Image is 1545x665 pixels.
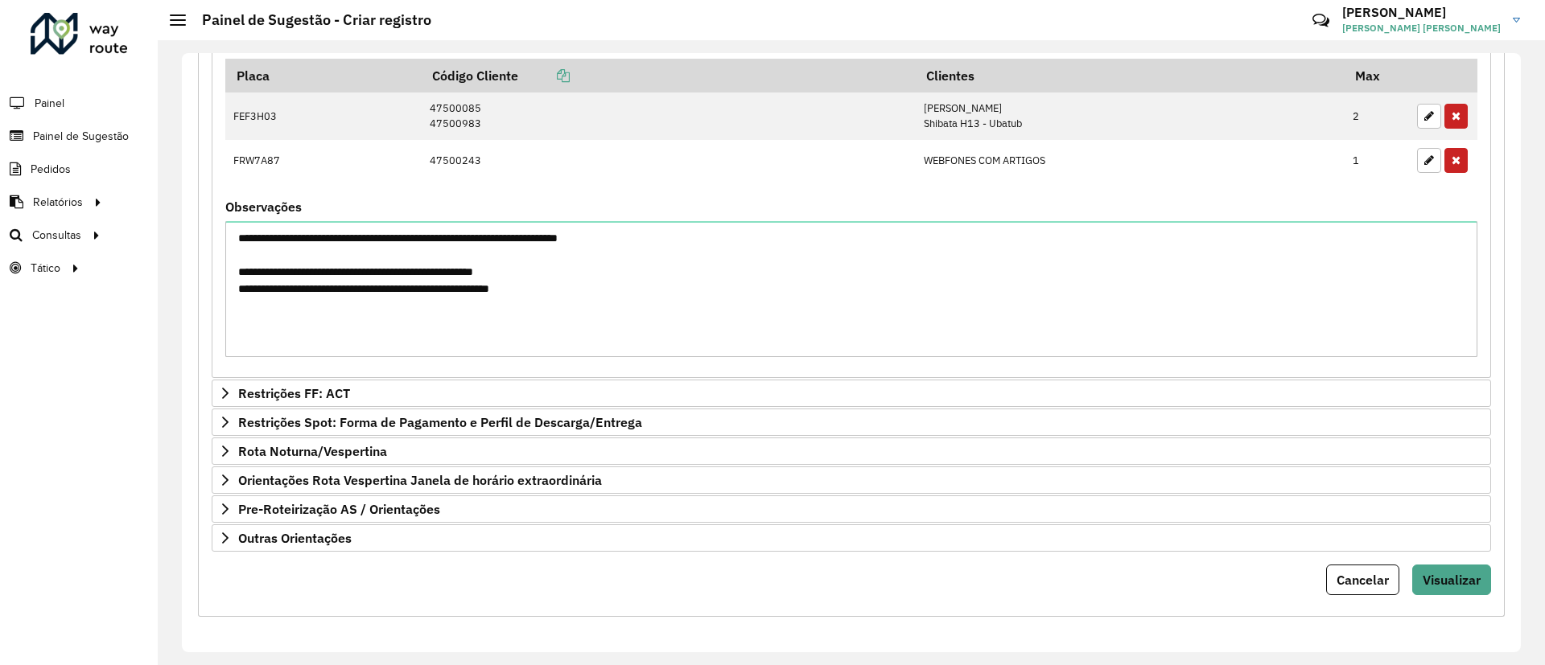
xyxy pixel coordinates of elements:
[1423,572,1481,588] span: Visualizar
[238,474,602,486] span: Orientações Rota Vespertina Janela de horário extraordinária
[916,92,1345,140] td: [PERSON_NAME] Shibata H13 - Ubatub
[212,495,1491,523] a: Pre-Roteirização AS / Orientações
[1345,140,1409,182] td: 1
[225,197,302,216] label: Observações
[212,380,1491,407] a: Restrições FF: ACT
[35,95,64,112] span: Painel
[1337,572,1389,588] span: Cancelar
[238,532,352,544] span: Outras Orientações
[1342,21,1501,35] span: [PERSON_NAME] [PERSON_NAME]
[33,128,129,145] span: Painel de Sugestão
[212,524,1491,552] a: Outras Orientações
[31,260,60,277] span: Tático
[212,408,1491,436] a: Restrições Spot: Forma de Pagamento e Perfil de Descarga/Entrega
[1326,564,1399,595] button: Cancelar
[238,387,350,400] span: Restrições FF: ACT
[1345,59,1409,92] th: Max
[518,68,570,84] a: Copiar
[186,11,431,29] h2: Painel de Sugestão - Criar registro
[225,140,421,182] td: FRW7A87
[212,466,1491,494] a: Orientações Rota Vespertina Janela de horário extraordinária
[225,59,421,92] th: Placa
[1342,5,1501,20] h3: [PERSON_NAME]
[1412,564,1491,595] button: Visualizar
[916,140,1345,182] td: WEBFONES COM ARTIGOS
[238,503,440,515] span: Pre-Roteirização AS / Orientações
[225,92,421,140] td: FEF3H03
[421,140,916,182] td: 47500243
[31,161,71,178] span: Pedidos
[916,59,1345,92] th: Clientes
[33,194,83,211] span: Relatórios
[1345,92,1409,140] td: 2
[212,437,1491,465] a: Rota Noturna/Vespertina
[238,445,387,458] span: Rota Noturna/Vespertina
[421,59,916,92] th: Código Cliente
[421,92,916,140] td: 47500085 47500983
[238,416,642,429] span: Restrições Spot: Forma de Pagamento e Perfil de Descarga/Entrega
[32,227,81,244] span: Consultas
[1304,3,1338,38] a: Contato Rápido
